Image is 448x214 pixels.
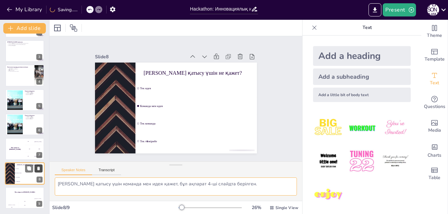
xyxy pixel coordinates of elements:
[16,173,44,174] span: Команда мен идея
[95,54,186,60] div: Slide 8
[52,23,63,33] div: Layout
[313,179,344,210] img: 7.jpeg
[421,115,448,138] div: Add images, graphics, shapes or video
[7,45,42,46] p: Командалық жұмыс
[25,92,42,93] p: 48 сағат бойы өтеді
[36,79,42,85] div: 4
[25,117,42,119] p: Командаларға бөліну
[380,113,411,143] img: 3.jpeg
[5,147,25,150] h4: The winner is [PERSON_NAME]
[428,127,441,134] span: Media
[7,41,42,43] p: [PERSON_NAME] мақсаты
[3,23,46,34] button: Add slide
[428,152,441,159] span: Charts
[36,54,42,60] div: 3
[25,93,42,94] p: Командаларға бөліну
[36,103,42,109] div: 5
[18,201,31,201] div: Jaap
[346,113,377,143] img: 2.jpeg
[425,56,445,63] span: Template
[313,146,344,176] img: 4.jpeg
[25,90,42,92] p: Хакатон форматы
[383,3,416,16] button: Present
[380,146,411,176] img: 6.jpeg
[18,201,31,209] div: 200
[140,104,255,108] span: Команда мен идея
[25,94,42,95] p: Берілген тақырып
[5,89,44,111] div: 5
[36,127,42,133] div: 6
[16,168,44,169] span: Тек идея
[36,152,42,158] div: 7
[5,114,44,135] div: 6
[5,40,44,62] div: 3
[346,146,377,176] img: 5.jpeg
[25,146,44,153] div: 200
[5,65,44,86] div: 4
[313,68,411,85] div: Add a subheading
[313,88,411,102] div: Add a little bit of body text
[7,44,42,45] p: Хакатон барысында технологияларды қолдану
[421,162,448,186] div: Add a table
[5,204,18,205] div: [PERSON_NAME]
[421,138,448,162] div: Add charts and graphs
[5,162,45,185] div: 8
[17,164,43,166] p: [PERSON_NAME] қатысу үшін не қажет?
[427,4,439,16] div: А [PERSON_NAME]
[140,139,255,143] span: Тек тәжірибе
[25,153,44,160] div: 300
[7,42,42,44] p: Хакатонның мақсаты инновациялық шешімдер жасау
[140,122,255,125] span: Тек команда
[31,199,44,209] div: 300
[31,198,44,199] div: [PERSON_NAME]
[7,66,33,68] p: Қатысушылардың артықшылықтары
[25,119,42,120] p: Берілген тақырып
[7,69,33,71] p: Тәжірибе жинау
[429,174,440,181] span: Table
[320,20,415,36] p: Text
[16,181,44,182] span: Тек тәжірибе
[421,43,448,67] div: Add ready made slides
[25,138,44,145] div: 100
[430,79,439,87] span: Text
[25,115,42,117] p: Хакатон форматы
[25,164,33,172] button: Duplicate Slide
[25,116,42,117] p: 48 сағат бойы өтеді
[36,201,42,207] div: 9
[144,69,249,77] p: [PERSON_NAME] қатысу үшін не қажет?
[5,192,44,193] h4: The winner is [PERSON_NAME]
[140,87,255,90] span: Тек идея
[313,46,411,66] div: Add a heading
[35,164,43,172] button: Delete Slide
[38,148,40,149] div: Jaap
[34,156,41,157] div: [PERSON_NAME]
[7,71,33,72] p: Желілік байланыстар орнату
[424,103,445,110] span: Questions
[92,168,121,175] button: Transcript
[421,20,448,43] div: Change the overall theme
[16,177,44,178] span: Тек команда
[5,138,44,160] div: 7
[313,113,344,143] img: 1.jpeg
[427,32,442,39] span: Theme
[5,205,18,209] div: 100
[70,24,78,32] span: Position
[5,187,44,209] div: 9
[7,68,33,70] p: Жаңа дағдыларды үйрену
[248,204,264,211] div: 26 %
[421,67,448,91] div: Add text boxes
[190,4,251,14] input: Insert title
[368,3,381,16] button: Export to PowerPoint
[275,205,298,210] span: Single View
[55,168,92,175] button: Speaker Notes
[55,177,297,196] textarea: [PERSON_NAME] қатысу үшін команда мен идея қажет, бұл ақпарат 4-ші слайдта берілген.
[37,176,43,182] div: 8
[50,7,78,13] div: Saving......
[52,204,178,211] div: Slide 8 / 9
[421,91,448,115] div: Get real-time input from your audience
[427,3,439,16] button: А [PERSON_NAME]
[5,4,45,15] button: My Library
